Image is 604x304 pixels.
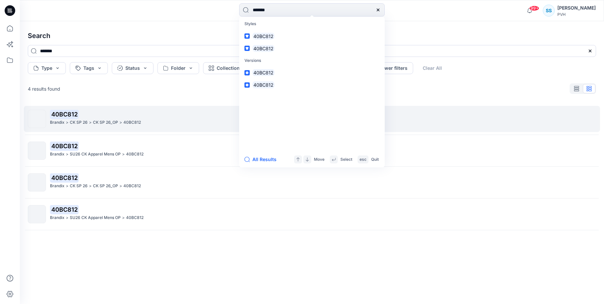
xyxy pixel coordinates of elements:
[93,183,118,190] p: CK SP 26_OP
[252,69,275,76] mark: 40BC812
[50,173,79,182] mark: 40BC812
[112,62,153,74] button: Status
[50,183,65,190] p: Brandix
[70,183,88,190] p: CK SP 26
[24,169,600,195] a: 40BC812Brandix>CK SP 26>CK SP 26_OP>40BC812
[50,151,65,158] p: Brandix
[24,201,600,227] a: 40BC812Brandix>SU26 CK Apparel Mens OP>40BC812
[123,183,141,190] p: 40BC812
[50,119,65,126] p: Brandix
[66,119,68,126] p: >
[50,109,79,119] mark: 40BC812
[126,214,144,221] p: 40BC812
[366,62,413,74] button: Fewer filters
[240,18,383,30] p: Styles
[119,119,122,126] p: >
[22,26,601,45] h4: Search
[557,4,596,12] div: [PERSON_NAME]
[50,141,79,151] mark: 40BC812
[70,62,108,74] button: Tags
[28,85,60,92] p: 4 results found
[122,214,125,221] p: >
[252,81,275,89] mark: 40BC812
[70,151,121,158] p: SU26 CK Apparel Mens OP
[340,156,352,163] p: Select
[70,214,121,221] p: SU26 CK Apparel Mens OP
[529,6,539,11] span: 99+
[244,155,281,163] button: All Results
[314,156,324,163] p: Move
[123,119,141,126] p: 40BC812
[89,183,92,190] p: >
[70,119,88,126] p: CK SP 26
[66,151,68,158] p: >
[252,45,275,52] mark: 40BC812
[122,151,125,158] p: >
[28,62,66,74] button: Type
[371,156,379,163] p: Quit
[240,42,383,55] a: 40BC812
[157,62,199,74] button: Folder
[557,12,596,17] div: PVH
[24,106,600,132] a: 40BC812Brandix>CK SP 26>CK SP 26_OP>40BC812
[252,32,275,40] mark: 40BC812
[93,119,118,126] p: CK SP 26_OP
[66,214,68,221] p: >
[24,138,600,164] a: 40BC812Brandix>SU26 CK Apparel Mens OP>40BC812
[240,30,383,42] a: 40BC812
[66,183,68,190] p: >
[543,5,555,17] div: SS
[50,214,65,221] p: Brandix
[89,119,92,126] p: >
[360,156,367,163] p: esc
[203,62,253,74] button: Collection
[119,183,122,190] p: >
[126,151,144,158] p: 40BC812
[240,79,383,91] a: 40BC812
[240,66,383,79] a: 40BC812
[240,55,383,67] p: Versions
[50,205,79,214] mark: 40BC812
